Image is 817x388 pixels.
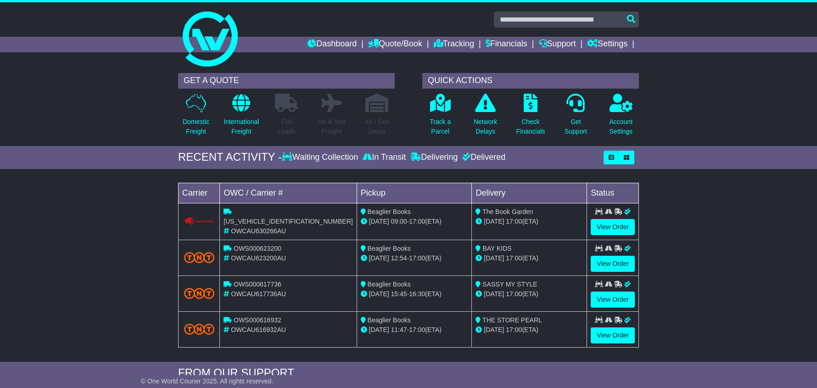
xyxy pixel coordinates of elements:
[486,37,527,52] a: Financials
[369,326,389,333] span: [DATE]
[482,281,537,288] span: SASSY MY STYLE
[282,152,360,163] div: Waiting Collection
[231,326,286,333] span: OWCAU616932AU
[224,218,353,225] span: [US_VEHICLE_IDENTIFICATION_NUMBER]
[539,37,576,52] a: Support
[506,254,522,262] span: 17:00
[591,256,635,272] a: View Order
[308,37,357,52] a: Dashboard
[231,227,286,235] span: OWCAU630266AU
[472,183,587,203] td: Delivery
[231,290,286,298] span: OWCAU617736AU
[369,254,389,262] span: [DATE]
[184,217,214,226] img: Couriers_Please.png
[473,93,498,141] a: NetworkDelays
[482,316,542,324] span: THE STORE PEARL
[178,366,639,380] div: FROM OUR SUPPORT
[476,217,583,226] div: (ETA)
[183,117,209,136] p: Domestic Freight
[184,288,214,299] img: TNT_Domestic.png
[368,208,411,215] span: Beaglier Books
[610,117,633,136] p: Account Settings
[430,117,451,136] p: Track a Parcel
[422,73,639,89] div: QUICK ACTIONS
[357,183,472,203] td: Pickup
[234,281,281,288] span: OWS000617736
[484,290,504,298] span: [DATE]
[361,289,468,299] div: - (ETA)
[141,377,274,385] span: © One World Courier 2025. All rights reserved.
[474,117,497,136] p: Network Delays
[223,93,259,141] a: InternationalFreight
[609,93,633,141] a: AccountSettings
[476,289,583,299] div: (ETA)
[224,117,259,136] p: International Freight
[361,253,468,263] div: - (ETA)
[482,245,511,252] span: BAY KIDS
[482,208,533,215] span: The Book Garden
[434,37,474,52] a: Tracking
[591,219,635,235] a: View Order
[361,325,468,335] div: - (ETA)
[360,152,408,163] div: In Transit
[368,316,411,324] span: Beaglier Books
[591,292,635,308] a: View Order
[275,117,298,136] p: Full Loads
[516,117,545,136] p: Check Financials
[184,324,214,335] img: TNT_Domestic.png
[368,245,411,252] span: Beaglier Books
[476,253,583,263] div: (ETA)
[361,217,468,226] div: - (ETA)
[234,316,281,324] span: OWS000616932
[565,117,587,136] p: Get Support
[178,73,395,89] div: GET A QUOTE
[506,218,522,225] span: 17:00
[408,152,460,163] div: Delivering
[409,326,425,333] span: 17:00
[564,93,588,141] a: GetSupport
[391,218,407,225] span: 09:00
[587,183,639,203] td: Status
[182,93,210,141] a: DomesticFreight
[184,252,214,263] img: TNT_Domestic.png
[591,327,635,343] a: View Order
[364,117,389,136] p: Air / Sea Depot
[409,254,425,262] span: 17:00
[506,290,522,298] span: 17:00
[231,254,286,262] span: OWCAU623200AU
[391,326,407,333] span: 11:47
[587,37,627,52] a: Settings
[460,152,505,163] div: Delivered
[516,93,546,141] a: CheckFinancials
[220,183,357,203] td: OWC / Carrier #
[484,326,504,333] span: [DATE]
[391,290,407,298] span: 15:45
[476,325,583,335] div: (ETA)
[369,218,389,225] span: [DATE]
[429,93,451,141] a: Track aParcel
[409,290,425,298] span: 16:30
[484,254,504,262] span: [DATE]
[409,218,425,225] span: 17:00
[506,326,522,333] span: 17:00
[391,254,407,262] span: 12:54
[368,281,411,288] span: Beaglier Books
[369,290,389,298] span: [DATE]
[179,183,220,203] td: Carrier
[318,117,345,136] p: Air & Sea Freight
[484,218,504,225] span: [DATE]
[178,151,282,164] div: RECENT ACTIVITY -
[368,37,422,52] a: Quote/Book
[234,245,281,252] span: OWS000623200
